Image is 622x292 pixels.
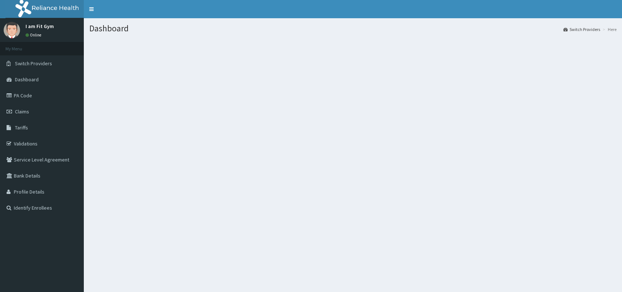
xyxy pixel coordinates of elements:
[15,124,28,131] span: Tariffs
[26,32,43,38] a: Online
[601,26,617,32] li: Here
[15,60,52,67] span: Switch Providers
[26,24,54,29] p: I am Fit Gym
[4,22,20,38] img: User Image
[563,26,600,32] a: Switch Providers
[15,76,39,83] span: Dashboard
[89,24,617,33] h1: Dashboard
[15,108,29,115] span: Claims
